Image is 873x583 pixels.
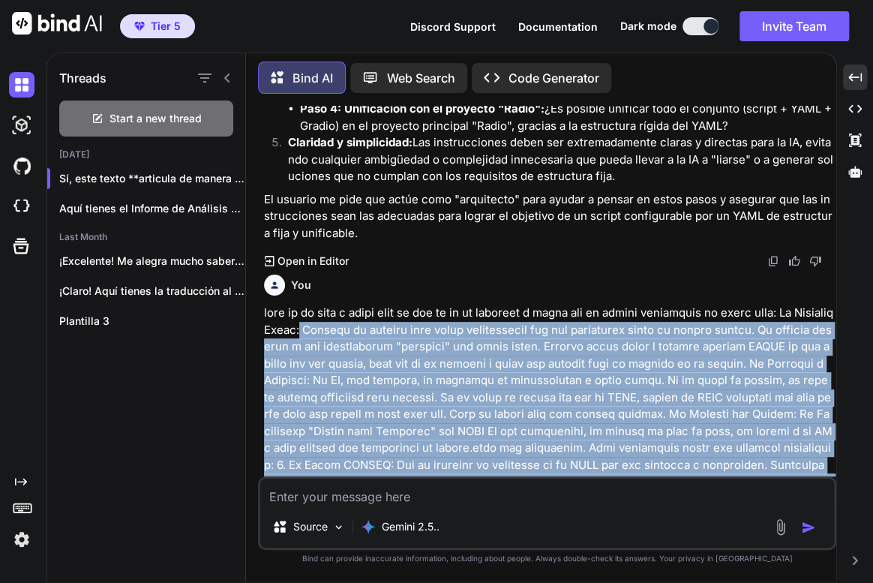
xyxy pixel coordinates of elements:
span: Documentation [518,20,598,33]
h2: Last Month [47,231,245,243]
p: Bind can provide inaccurate information, including about people. Always double-check its answers.... [258,553,836,564]
button: Discord Support [410,19,496,35]
h6: You [291,278,311,293]
p: Open in Editor [277,254,349,269]
p: Sí, este texto **articula de manera exce... [59,171,245,186]
span: Dark mode [620,19,676,34]
img: icon [801,520,816,535]
img: Gemini 2.5 flash [361,519,376,534]
img: like [788,255,800,267]
strong: Claridad y simplicidad: [288,135,412,149]
strong: Paso 4: Unificación con el proyecto "Radio": [300,101,544,116]
img: Bind AI [12,12,102,35]
h1: Threads [59,69,106,87]
img: attachment [772,518,789,536]
p: ¡Claro! Aquí tienes la traducción al inglés... [59,284,245,299]
p: Web Search [387,69,455,87]
p: Code Generator [508,69,599,87]
img: settings [9,527,34,552]
img: githubDark [9,153,34,179]
p: Aquí tienes el Informe de Análisis Arquitectónico... [59,201,245,216]
img: Pick Models [332,521,345,533]
h2: [DATE] [47,149,245,161]
span: Discord Support [410,20,496,33]
img: copy [767,255,779,267]
button: premiumTier 5 [120,14,195,38]
li: ¿Es posible unificar todo el conjunto (script + YAML + Gradio) en el proyecto principal "Radio", ... [300,101,833,134]
span: Start a new thread [109,111,202,126]
button: Invite Team [739,11,849,41]
p: El usuario me pide que actúe como "arquitecto" para ayudar a pensar en estos pasos y asegurar que... [264,191,833,242]
img: darkAi-studio [9,113,34,138]
img: premium [134,22,145,31]
span: Tier 5 [151,19,181,34]
li: Las instrucciones deben ser extremadamente claras y directas para la IA, evitando cualquier ambig... [276,134,833,185]
p: Source [293,519,328,534]
p: Plantilla 3 [59,314,245,329]
p: ¡Excelente! Me alegra mucho saber que ya... [59,254,245,269]
img: dislike [809,255,821,267]
button: Documentation [518,19,598,35]
p: Gemini 2.5.. [382,519,439,534]
img: cloudideIcon [9,194,34,219]
p: Bind AI [292,69,333,87]
img: darkChat [9,72,34,98]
